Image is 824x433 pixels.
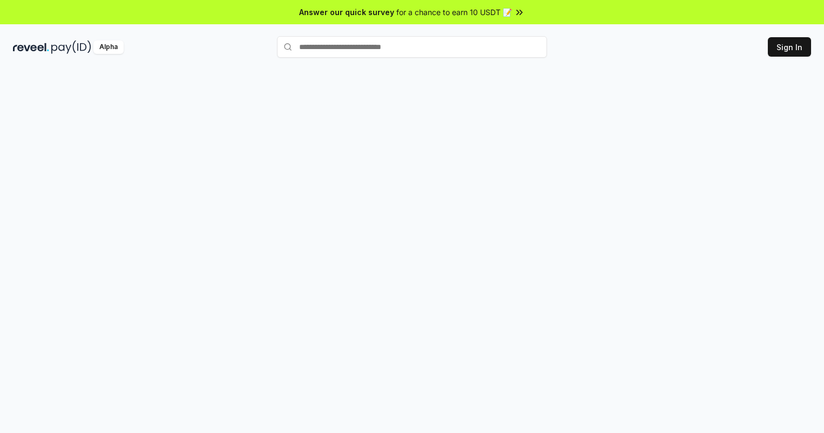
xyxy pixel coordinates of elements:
img: reveel_dark [13,40,49,54]
span: for a chance to earn 10 USDT 📝 [396,6,512,18]
img: pay_id [51,40,91,54]
button: Sign In [768,37,811,57]
span: Answer our quick survey [299,6,394,18]
div: Alpha [93,40,124,54]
